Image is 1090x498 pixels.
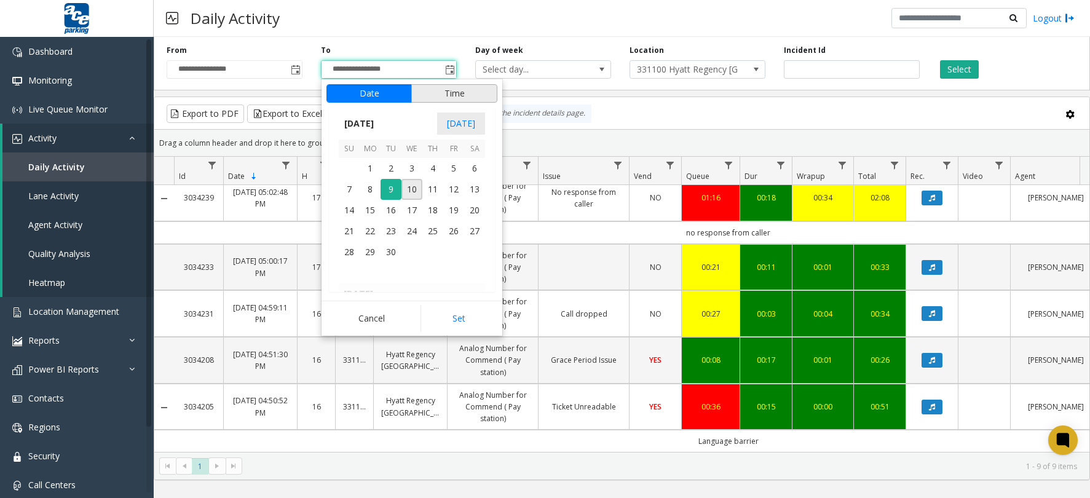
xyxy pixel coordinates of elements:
[464,158,485,179] span: 6
[360,200,381,221] td: Monday, September 15, 2025
[228,171,245,181] span: Date
[316,157,333,173] a: H Filter Menu
[231,395,290,418] a: [DATE] 04:50:52 PM
[339,221,360,242] td: Sunday, September 21, 2025
[800,354,846,366] a: 00:01
[28,421,60,433] span: Regions
[28,45,73,57] span: Dashboard
[546,186,622,210] a: No response from caller
[834,157,851,173] a: Wrapup Filter Menu
[231,186,290,210] a: [DATE] 05:02:48 PM
[360,179,381,200] span: 8
[381,140,401,159] th: Tu
[443,140,464,159] th: Fr
[2,181,154,210] a: Lane Activity
[800,192,846,204] a: 00:34
[422,158,443,179] span: 4
[800,308,846,320] a: 00:04
[650,192,662,203] span: NO
[858,171,876,181] span: Total
[381,349,440,372] a: Hyatt Regency [GEOGRAPHIC_DATA]
[422,140,443,159] th: Th
[422,200,443,221] td: Thursday, September 18, 2025
[634,171,652,181] span: Vend
[28,450,60,462] span: Security
[343,401,366,413] a: 331100
[887,157,903,173] a: Total Filter Menu
[28,392,64,404] span: Contacts
[339,179,360,200] span: 7
[630,45,664,56] label: Location
[12,394,22,404] img: 'icon'
[800,401,846,413] a: 00:00
[443,221,464,242] span: 26
[2,239,154,268] a: Quality Analysis
[28,190,79,202] span: Lane Activity
[154,403,174,413] a: Collapse Details
[360,140,381,159] th: Mo
[28,132,57,144] span: Activity
[231,302,290,325] a: [DATE] 04:59:11 PM
[360,158,381,179] td: Monday, September 1, 2025
[401,221,422,242] span: 24
[339,221,360,242] span: 21
[637,401,674,413] a: YES
[861,354,898,366] div: 00:26
[443,158,464,179] td: Friday, September 5, 2025
[339,200,360,221] td: Sunday, September 14, 2025
[28,161,85,173] span: Daily Activity
[12,307,22,317] img: 'icon'
[649,401,662,412] span: YES
[247,105,328,123] button: Export to Excel
[748,401,784,413] div: 00:15
[748,308,784,320] a: 00:03
[360,179,381,200] td: Monday, September 8, 2025
[464,158,485,179] td: Saturday, September 6, 2025
[184,3,286,33] h3: Daily Activity
[910,171,925,181] span: Rec.
[179,171,186,181] span: Id
[381,200,401,221] span: 16
[464,221,485,242] td: Saturday, September 27, 2025
[689,192,732,204] a: 01:16
[360,221,381,242] span: 22
[192,458,208,475] span: Page 1
[689,308,732,320] div: 00:27
[476,61,583,78] span: Select day...
[28,479,76,491] span: Call Centers
[401,179,422,200] td: Wednesday, September 10, 2025
[305,308,328,320] a: 16
[662,157,679,173] a: Vend Filter Menu
[231,255,290,279] a: [DATE] 05:00:17 PM
[443,200,464,221] span: 19
[305,401,328,413] a: 16
[339,140,360,159] th: Su
[422,179,443,200] td: Thursday, September 11, 2025
[800,261,846,273] div: 00:01
[381,242,401,263] td: Tuesday, September 30, 2025
[401,200,422,221] span: 17
[991,157,1008,173] a: Video Filter Menu
[321,45,331,56] label: To
[748,354,784,366] a: 00:17
[475,45,523,56] label: Day of week
[154,157,1089,452] div: Data table
[401,200,422,221] td: Wednesday, September 17, 2025
[339,242,360,263] span: 28
[181,192,216,204] a: 3034239
[443,179,464,200] td: Friday, September 12, 2025
[464,140,485,159] th: Sa
[1015,171,1035,181] span: Agent
[28,334,60,346] span: Reports
[360,242,381,263] span: 29
[302,171,307,181] span: H
[2,152,154,181] a: Daily Activity
[748,261,784,273] a: 00:11
[360,200,381,221] span: 15
[401,221,422,242] td: Wednesday, September 24, 2025
[963,171,983,181] span: Video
